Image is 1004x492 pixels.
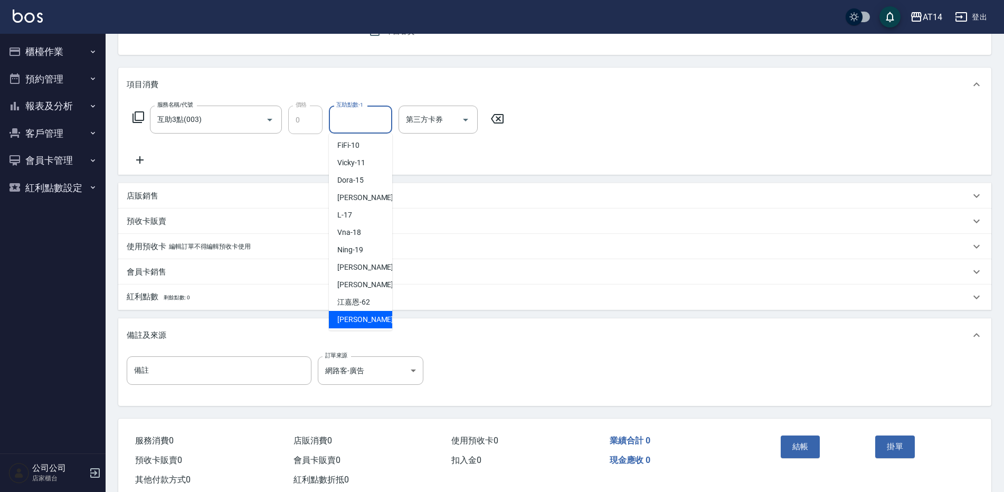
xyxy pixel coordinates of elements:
button: save [879,6,901,27]
div: 會員卡銷售 [118,259,991,285]
div: 項目消費 [118,101,991,175]
div: 備註及來源 [118,318,991,352]
button: 會員卡管理 [4,147,101,174]
span: 其他付款方式 0 [135,475,191,485]
label: 訂單來源 [325,352,347,359]
span: Vicky -11 [337,157,365,168]
span: [PERSON_NAME] -63 [337,314,404,325]
label: 價格 [296,101,307,109]
img: Logo [13,10,43,23]
p: 使用預收卡 [127,241,166,252]
div: 網路客-廣告 [318,356,423,385]
p: 預收卡販賣 [127,216,166,227]
button: 結帳 [781,436,820,458]
span: Dora -15 [337,175,364,186]
p: 店家櫃台 [32,474,86,483]
span: Vna -18 [337,227,361,238]
button: 報表及分析 [4,92,101,120]
button: 櫃檯作業 [4,38,101,65]
span: [PERSON_NAME] -16 [337,192,404,203]
p: 備註及來源 [127,330,166,341]
span: 會員卡販賣 0 [293,455,340,465]
button: 客戶管理 [4,120,101,147]
span: [PERSON_NAME] -20 [337,262,404,273]
p: 店販銷售 [127,191,158,202]
span: [PERSON_NAME] -55 [337,279,404,290]
div: AT14 [923,11,942,24]
div: 紅利點數剩餘點數: 0 [118,285,991,310]
button: Open [457,111,474,128]
span: 紅利點數折抵 0 [293,475,349,485]
span: 服務消費 0 [135,436,174,446]
h5: 公司公司 [32,463,86,474]
div: 項目消費 [118,68,991,101]
button: 預約管理 [4,65,101,93]
button: 登出 [951,7,991,27]
label: 服務名稱/代號 [157,101,193,109]
span: 扣入金 0 [451,455,481,465]
p: 編輯訂單不得編輯預收卡使用 [169,241,251,252]
div: 使用預收卡編輯訂單不得編輯預收卡使用 [118,234,991,259]
label: 互助點數-1 [336,101,363,109]
span: 店販消費 0 [293,436,332,446]
button: AT14 [906,6,946,28]
span: 江嘉恩 -62 [337,297,370,308]
p: 會員卡銷售 [127,267,166,278]
p: 紅利點數 [127,291,190,303]
button: Open [261,111,278,128]
span: FiFi -10 [337,140,359,151]
div: 店販銷售 [118,183,991,209]
img: Person [8,462,30,484]
p: 項目消費 [127,79,158,90]
span: 業績合計 0 [610,436,650,446]
button: 紅利點數設定 [4,174,101,202]
span: 預收卡販賣 0 [135,455,182,465]
div: 預收卡販賣 [118,209,991,234]
span: 剩餘點數: 0 [164,295,190,300]
span: Ning -19 [337,244,363,256]
span: 現金應收 0 [610,455,650,465]
button: 掛單 [875,436,915,458]
span: L -17 [337,210,352,221]
span: 使用預收卡 0 [451,436,498,446]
